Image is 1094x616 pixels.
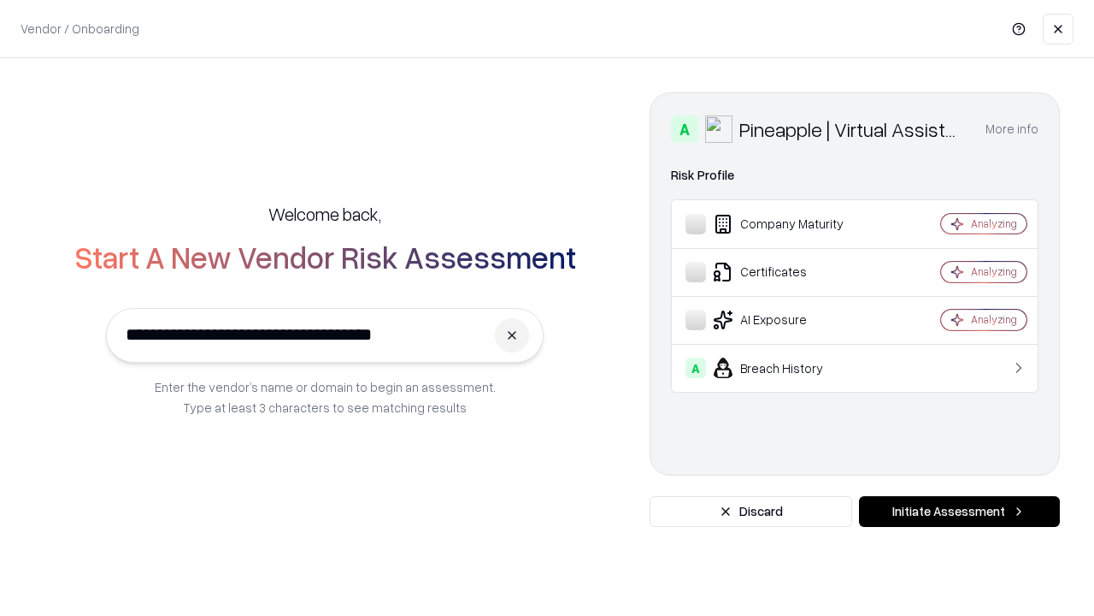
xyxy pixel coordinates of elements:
div: Risk Profile [671,165,1038,186]
div: A [685,358,706,378]
p: Vendor / Onboarding [21,20,139,38]
div: Breach History [685,358,890,378]
div: Certificates [685,262,890,282]
p: Enter the vendor’s name or domain to begin an assessment. Type at least 3 characters to see match... [155,376,496,418]
div: Analyzing [971,312,1017,327]
h2: Start A New Vendor Risk Assessment [74,240,576,274]
div: Pineapple | Virtual Assistant Agency [739,115,965,143]
div: Analyzing [971,264,1017,279]
div: Company Maturity [685,214,890,234]
button: Initiate Assessment [859,496,1060,527]
h5: Welcome back, [268,202,381,226]
div: A [671,115,698,143]
button: More info [985,114,1038,145]
img: Pineapple | Virtual Assistant Agency [705,115,732,143]
div: Analyzing [971,216,1017,231]
button: Discard [650,496,852,527]
div: AI Exposure [685,310,890,330]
